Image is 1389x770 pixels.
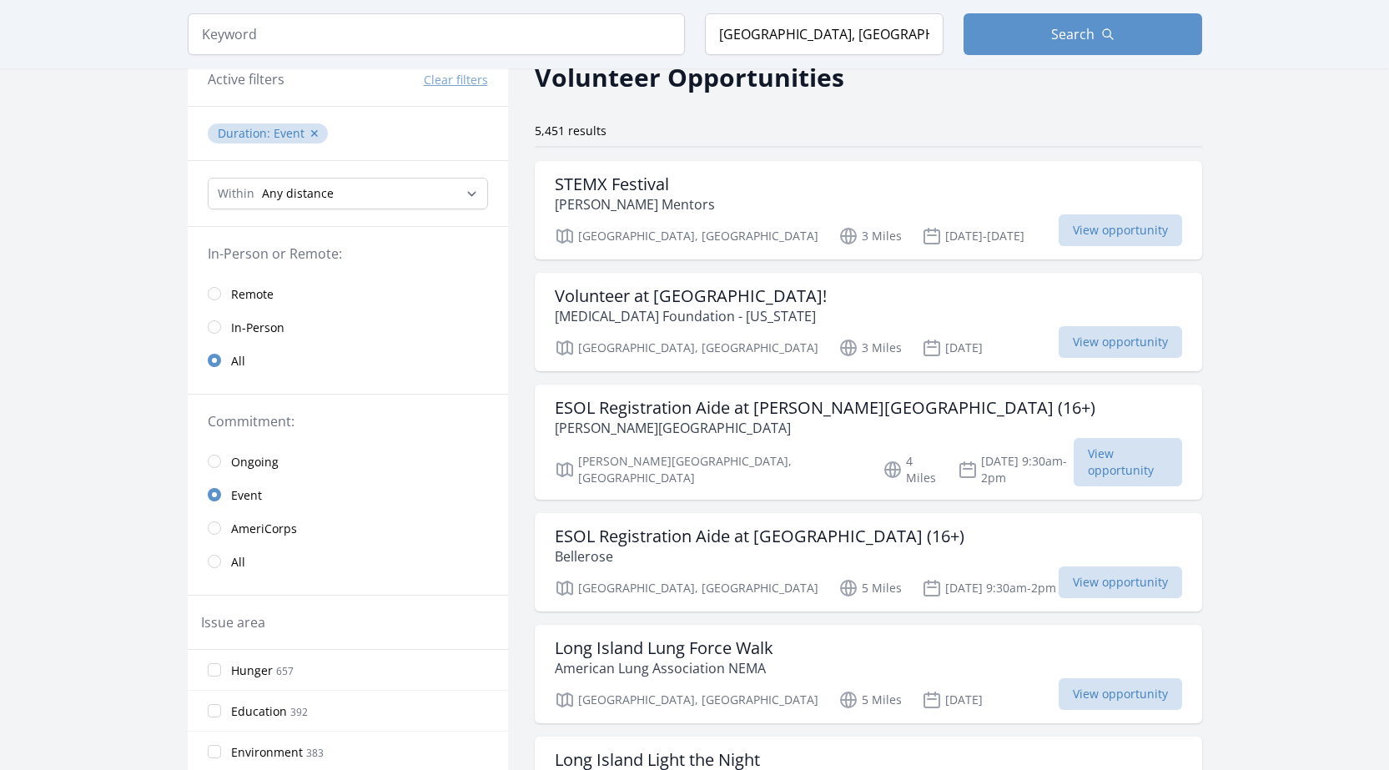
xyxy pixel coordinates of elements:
[1051,24,1095,44] span: Search
[231,744,303,761] span: Environment
[231,703,287,720] span: Education
[231,454,279,471] span: Ongoing
[231,554,245,571] span: All
[274,125,304,141] span: Event
[231,662,273,679] span: Hunger
[188,478,508,511] a: Event
[922,578,1056,598] p: [DATE] 9:30am-2pm
[306,746,324,760] span: 383
[535,58,844,96] h2: Volunteer Opportunities
[883,453,938,486] p: 4 Miles
[208,663,221,677] input: Hunger 657
[188,13,685,55] input: Keyword
[555,306,827,326] p: [MEDICAL_DATA] Foundation - [US_STATE]
[555,194,715,214] p: [PERSON_NAME] Mentors
[555,418,1095,438] p: [PERSON_NAME][GEOGRAPHIC_DATA]
[208,244,488,264] legend: In-Person or Remote:
[201,612,265,632] legend: Issue area
[231,286,274,303] span: Remote
[922,338,983,358] p: [DATE]
[188,310,508,344] a: In-Person
[188,344,508,377] a: All
[958,453,1074,486] p: [DATE] 9:30am-2pm
[1059,566,1182,598] span: View opportunity
[231,320,284,336] span: In-Person
[555,174,715,194] h3: STEMX Festival
[705,13,944,55] input: Location
[188,445,508,478] a: Ongoing
[231,521,297,537] span: AmeriCorps
[276,664,294,678] span: 657
[208,411,488,431] legend: Commitment:
[218,125,274,141] span: Duration :
[208,704,221,717] input: Education 392
[535,625,1202,723] a: Long Island Lung Force Walk American Lung Association NEMA [GEOGRAPHIC_DATA], [GEOGRAPHIC_DATA] 5...
[188,545,508,578] a: All
[555,398,1095,418] h3: ESOL Registration Aide at [PERSON_NAME][GEOGRAPHIC_DATA] (16+)
[1074,438,1181,486] span: View opportunity
[231,353,245,370] span: All
[555,338,818,358] p: [GEOGRAPHIC_DATA], [GEOGRAPHIC_DATA]
[535,161,1202,259] a: STEMX Festival [PERSON_NAME] Mentors [GEOGRAPHIC_DATA], [GEOGRAPHIC_DATA] 3 Miles [DATE]-[DATE] V...
[555,638,773,658] h3: Long Island Lung Force Walk
[555,690,818,710] p: [GEOGRAPHIC_DATA], [GEOGRAPHIC_DATA]
[555,578,818,598] p: [GEOGRAPHIC_DATA], [GEOGRAPHIC_DATA]
[535,123,606,138] span: 5,451 results
[555,286,827,306] h3: Volunteer at [GEOGRAPHIC_DATA]!
[535,513,1202,611] a: ESOL Registration Aide at [GEOGRAPHIC_DATA] (16+) Bellerose [GEOGRAPHIC_DATA], [GEOGRAPHIC_DATA] ...
[838,338,902,358] p: 3 Miles
[535,385,1202,500] a: ESOL Registration Aide at [PERSON_NAME][GEOGRAPHIC_DATA] (16+) [PERSON_NAME][GEOGRAPHIC_DATA] [PE...
[838,690,902,710] p: 5 Miles
[208,69,284,89] h3: Active filters
[922,690,983,710] p: [DATE]
[555,750,953,770] h3: Long Island Light the Night
[555,546,964,566] p: Bellerose
[424,72,488,88] button: Clear filters
[188,277,508,310] a: Remote
[922,226,1024,246] p: [DATE]-[DATE]
[1059,326,1182,358] span: View opportunity
[838,226,902,246] p: 3 Miles
[1059,214,1182,246] span: View opportunity
[555,526,964,546] h3: ESOL Registration Aide at [GEOGRAPHIC_DATA] (16+)
[188,511,508,545] a: AmeriCorps
[1059,678,1182,710] span: View opportunity
[555,226,818,246] p: [GEOGRAPHIC_DATA], [GEOGRAPHIC_DATA]
[555,453,863,486] p: [PERSON_NAME][GEOGRAPHIC_DATA], [GEOGRAPHIC_DATA]
[838,578,902,598] p: 5 Miles
[231,487,262,504] span: Event
[310,125,320,142] button: ✕
[208,745,221,758] input: Environment 383
[555,658,773,678] p: American Lung Association NEMA
[290,705,308,719] span: 392
[964,13,1202,55] button: Search
[208,178,488,209] select: Search Radius
[535,273,1202,371] a: Volunteer at [GEOGRAPHIC_DATA]! [MEDICAL_DATA] Foundation - [US_STATE] [GEOGRAPHIC_DATA], [GEOGRA...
